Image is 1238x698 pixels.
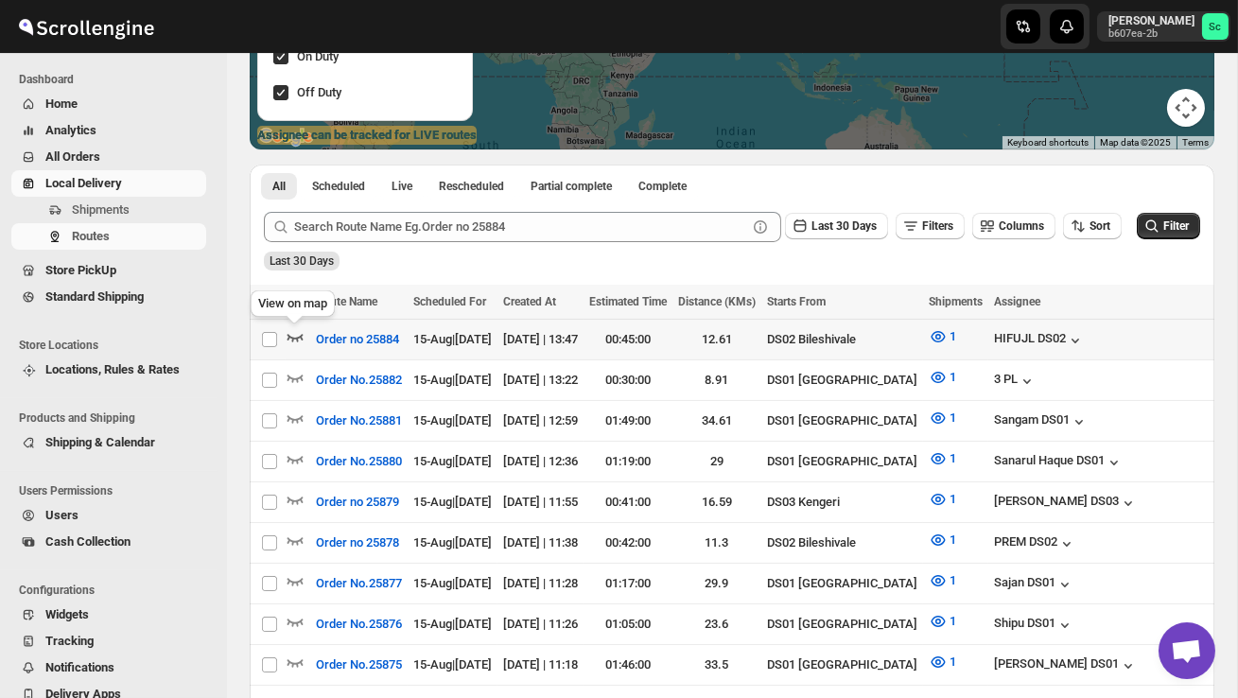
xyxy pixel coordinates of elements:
[503,574,578,593] div: [DATE] | 11:28
[297,49,339,63] span: On Duty
[1108,13,1194,28] p: [PERSON_NAME]
[45,96,78,111] span: Home
[305,568,413,599] button: Order No.25877
[950,329,956,343] span: 1
[413,535,492,550] span: 15-Aug | [DATE]
[1167,89,1205,127] button: Map camera controls
[767,493,917,512] div: DS03 Kengeri
[305,406,413,436] button: Order No.25881
[254,125,317,149] a: Open this area in Google Maps (opens a new window)
[589,574,667,593] div: 01:17:00
[503,371,578,390] div: [DATE] | 13:22
[261,173,297,200] button: All routes
[811,219,877,233] span: Last 30 Days
[503,533,578,552] div: [DATE] | 11:38
[917,606,968,637] button: 1
[767,295,826,308] span: Starts From
[19,410,214,426] span: Products and Shipping
[45,660,114,674] span: Notifications
[950,451,956,465] span: 1
[316,371,402,390] span: Order No.25882
[11,91,206,117] button: Home
[994,295,1040,308] span: Assignee
[917,362,968,393] button: 1
[767,533,917,552] div: DS02 Bileshivale
[305,609,413,639] button: Order No.25876
[994,372,1037,391] button: 3 PL
[994,494,1138,513] button: [PERSON_NAME] DS03
[922,219,953,233] span: Filters
[1097,11,1230,42] button: User menu
[305,650,413,680] button: Order No.25875
[589,295,667,308] span: Estimated Time
[950,573,956,587] span: 1
[11,529,206,555] button: Cash Collection
[589,411,667,430] div: 01:49:00
[312,179,365,194] span: Scheduled
[767,655,917,674] div: DS01 [GEOGRAPHIC_DATA]
[294,212,747,242] input: Search Route Name Eg.Order no 25884
[678,330,756,349] div: 12.61
[767,452,917,471] div: DS01 [GEOGRAPHIC_DATA]
[11,197,206,223] button: Shipments
[917,444,968,474] button: 1
[589,655,667,674] div: 01:46:00
[678,533,756,552] div: 11.3
[45,534,131,549] span: Cash Collection
[767,615,917,634] div: DS01 [GEOGRAPHIC_DATA]
[503,295,556,308] span: Created At
[11,602,206,628] button: Widgets
[413,413,492,428] span: 15-Aug | [DATE]
[439,179,504,194] span: Rescheduled
[305,528,410,558] button: Order no 25878
[305,487,410,517] button: Order no 25879
[678,371,756,390] div: 8.91
[1210,21,1222,33] text: Sc
[972,213,1055,239] button: Columns
[994,534,1076,553] div: PREM DS02
[896,213,965,239] button: Filters
[45,362,180,376] span: Locations, Rules & Rates
[45,508,78,522] span: Users
[11,223,206,250] button: Routes
[316,574,402,593] span: Order No.25877
[589,615,667,634] div: 01:05:00
[1202,13,1229,40] span: Sanjay chetri
[297,85,341,99] span: Off Duty
[917,566,968,596] button: 1
[1100,137,1171,148] span: Map data ©2025
[413,617,492,631] span: 15-Aug | [DATE]
[1137,213,1200,239] button: Filter
[950,654,956,669] span: 1
[11,628,206,654] button: Tracking
[678,574,756,593] div: 29.9
[45,607,89,621] span: Widgets
[413,454,492,468] span: 15-Aug | [DATE]
[413,373,492,387] span: 15-Aug | [DATE]
[272,179,286,194] span: All
[1163,219,1189,233] span: Filter
[1182,137,1209,148] a: Terms
[1063,213,1122,239] button: Sort
[994,656,1138,675] button: [PERSON_NAME] DS01
[503,615,578,634] div: [DATE] | 11:26
[678,655,756,674] div: 33.5
[994,575,1074,594] button: Sajan DS01
[316,493,399,512] span: Order no 25879
[316,655,402,674] span: Order No.25875
[917,484,968,515] button: 1
[1108,28,1194,40] p: b607ea-2b
[503,411,578,430] div: [DATE] | 12:59
[767,330,917,349] div: DS02 Bileshivale
[994,331,1085,350] button: HIFUJL DS02
[994,616,1074,635] button: Shipu DS01
[1007,136,1089,149] button: Keyboard shortcuts
[503,655,578,674] div: [DATE] | 11:18
[678,615,756,634] div: 23.6
[11,117,206,144] button: Analytics
[950,370,956,384] span: 1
